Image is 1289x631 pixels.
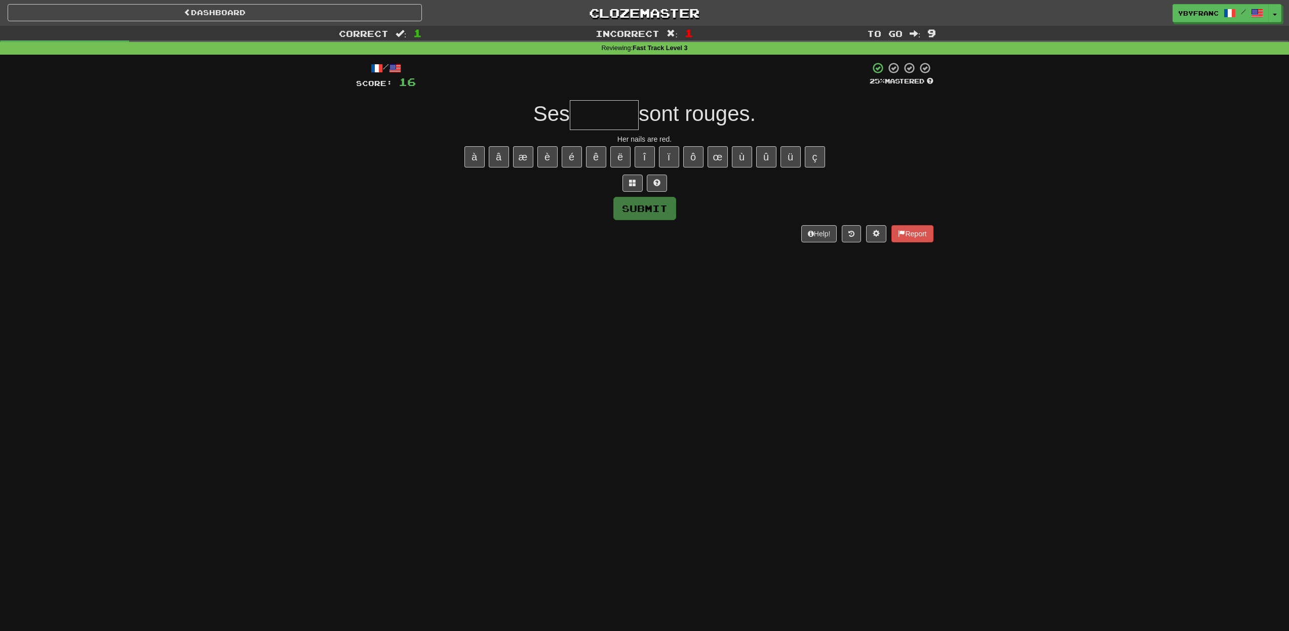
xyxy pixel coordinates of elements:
button: Single letter hint - you only get 1 per sentence and score half the points! alt+h [647,175,667,192]
button: î [635,146,655,167]
span: 9 [927,27,936,39]
button: é [562,146,582,167]
span: Correct [339,28,388,38]
a: Ybyfranc / [1173,4,1269,22]
button: ù [732,146,752,167]
button: Help! [801,225,837,242]
a: Clozemaster [437,4,851,22]
div: Mastered [870,77,933,86]
span: 16 [399,75,416,88]
span: Ybyfranc [1178,9,1219,18]
span: Score: [356,79,393,88]
button: ç [805,146,825,167]
span: sont rouges. [639,102,756,125]
button: è [537,146,558,167]
button: Submit [613,197,676,220]
button: ï [659,146,679,167]
span: 25 % [870,77,885,85]
strong: Fast Track Level 3 [633,45,688,52]
button: ô [683,146,704,167]
button: ê [586,146,606,167]
span: : [667,29,678,38]
div: Her nails are red. [356,134,933,144]
button: æ [513,146,533,167]
span: 1 [413,27,422,39]
span: Incorrect [596,28,659,38]
button: â [489,146,509,167]
button: û [756,146,776,167]
a: Dashboard [8,4,422,21]
button: Switch sentence to multiple choice alt+p [622,175,643,192]
button: ë [610,146,631,167]
button: œ [708,146,728,167]
span: / [1241,8,1246,15]
span: 1 [685,27,693,39]
div: / [356,62,416,74]
span: : [910,29,921,38]
button: à [464,146,485,167]
button: ü [780,146,801,167]
span: Ses [533,102,570,125]
button: Report [891,225,933,242]
span: : [396,29,407,38]
span: To go [867,28,903,38]
button: Round history (alt+y) [842,225,861,242]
